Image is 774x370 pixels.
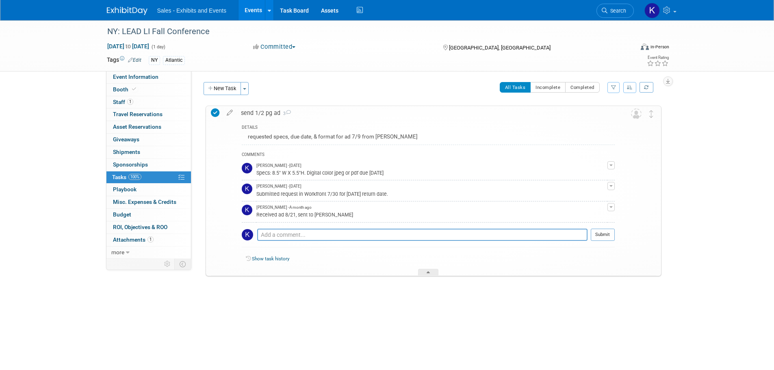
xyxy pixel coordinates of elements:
[112,174,141,180] span: Tasks
[596,4,634,18] a: Search
[650,44,669,50] div: In-Person
[106,171,191,184] a: Tasks100%
[106,209,191,221] a: Budget
[106,247,191,259] a: more
[256,169,607,176] div: Specs: 8.5" W X 5.5"H. Digital color jpeg or pdf due [DATE]
[127,99,133,105] span: 1
[242,125,615,132] div: DETAILS
[113,123,161,130] span: Asset Reservations
[107,43,150,50] span: [DATE] [DATE]
[256,190,607,197] div: Submitted request in Workfront 7/30 for [DATE] return date.
[106,96,191,108] a: Staff1
[113,161,148,168] span: Sponsorships
[106,196,191,208] a: Misc. Expenses & Credits
[591,229,615,241] button: Submit
[113,136,139,143] span: Giveaways
[106,134,191,146] a: Giveaways
[163,56,185,65] div: Atlantic
[157,7,226,14] span: Sales - Exhibits and Events
[113,111,163,117] span: Travel Reservations
[113,224,167,230] span: ROI, Objectives & ROO
[530,82,566,93] button: Incomplete
[256,210,607,218] div: Received ad 8/21, sent to [PERSON_NAME]
[149,56,160,65] div: NY
[106,121,191,133] a: Asset Reservations
[174,259,191,269] td: Toggle Event Tabs
[113,86,138,93] span: Booth
[242,229,253,240] img: Kara Haven
[106,71,191,83] a: Event Information
[113,74,158,80] span: Event Information
[106,108,191,121] a: Travel Reservations
[250,43,299,51] button: Committed
[449,45,551,51] span: [GEOGRAPHIC_DATA], [GEOGRAPHIC_DATA]
[649,110,653,118] i: Move task
[242,163,252,173] img: Kara Haven
[107,7,147,15] img: ExhibitDay
[586,42,670,54] div: Event Format
[113,199,176,205] span: Misc. Expenses & Credits
[124,43,132,50] span: to
[106,221,191,234] a: ROI, Objectives & ROO
[111,249,124,255] span: more
[242,132,615,144] div: requested specs, due date, & format for ad 7/9 from [PERSON_NAME]
[565,82,600,93] button: Completed
[256,163,301,169] span: [PERSON_NAME] - [DATE]
[237,106,615,120] div: send 1/2 pg ad
[256,205,312,210] span: [PERSON_NAME] - A month ago
[113,99,133,105] span: Staff
[106,146,191,158] a: Shipments
[631,108,642,119] img: Unassigned
[106,159,191,171] a: Sponsorships
[242,151,615,160] div: COMMENTS
[113,186,137,193] span: Playbook
[647,56,669,60] div: Event Rating
[641,43,649,50] img: Format-Inperson.png
[640,82,653,93] a: Refresh
[106,184,191,196] a: Playbook
[132,87,136,91] i: Booth reservation complete
[104,24,622,39] div: NY: LEAD LI Fall Conference
[644,3,660,18] img: Kara Haven
[128,57,141,63] a: Edit
[204,82,241,95] button: New Task
[252,256,289,262] a: Show task history
[113,236,154,243] span: Attachments
[160,259,175,269] td: Personalize Event Tab Strip
[106,84,191,96] a: Booth
[128,174,141,180] span: 100%
[242,205,252,215] img: Kara Haven
[256,184,301,189] span: [PERSON_NAME] - [DATE]
[607,8,626,14] span: Search
[151,44,165,50] span: (1 day)
[113,149,140,155] span: Shipments
[147,236,154,242] span: 1
[500,82,531,93] button: All Tasks
[113,211,131,218] span: Budget
[223,109,237,117] a: edit
[106,234,191,246] a: Attachments1
[242,184,252,194] img: Kara Haven
[107,56,141,65] td: Tags
[280,111,291,116] span: 3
